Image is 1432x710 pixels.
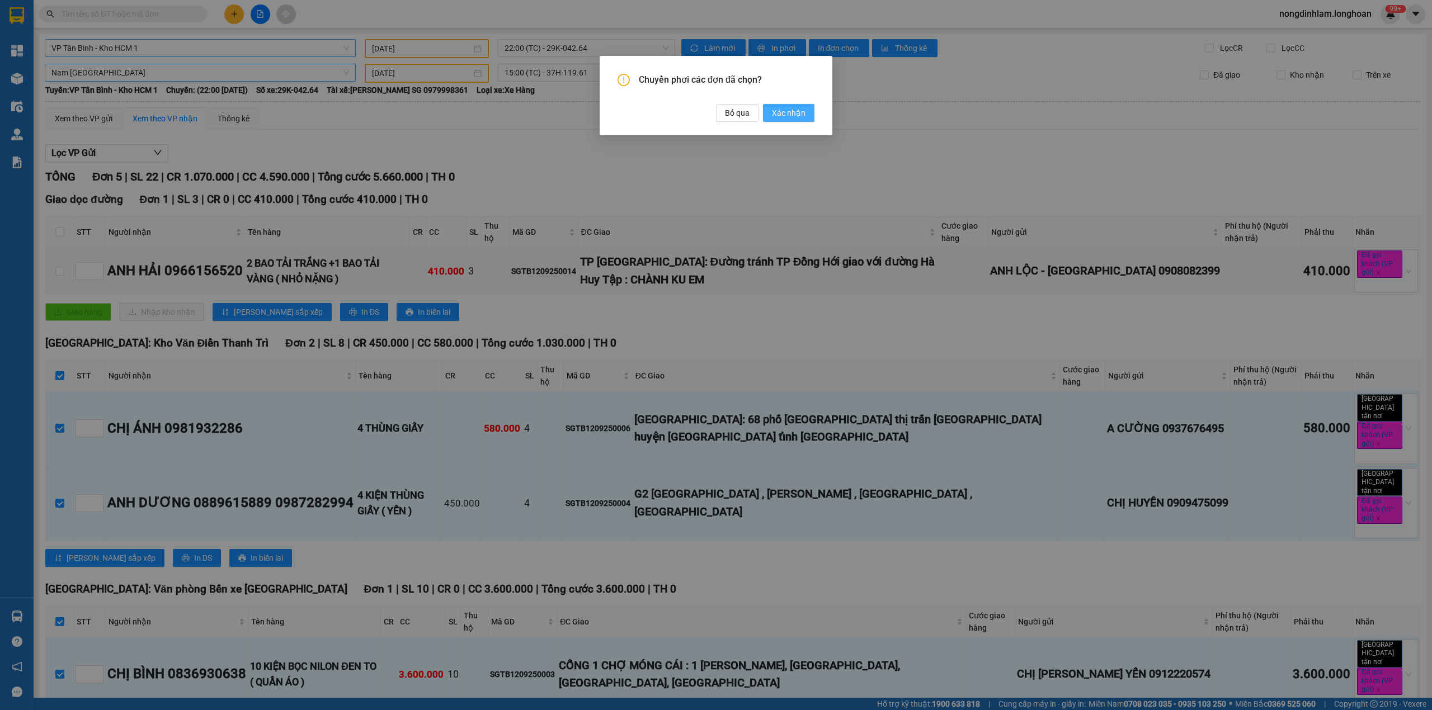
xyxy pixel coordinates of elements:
button: Bỏ qua [716,104,759,122]
span: Chuyển phơi các đơn đã chọn? [639,74,814,86]
span: exclamation-circle [618,74,630,86]
span: Bỏ qua [725,107,750,119]
span: Xác nhận [772,107,805,119]
button: Xác nhận [763,104,814,122]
